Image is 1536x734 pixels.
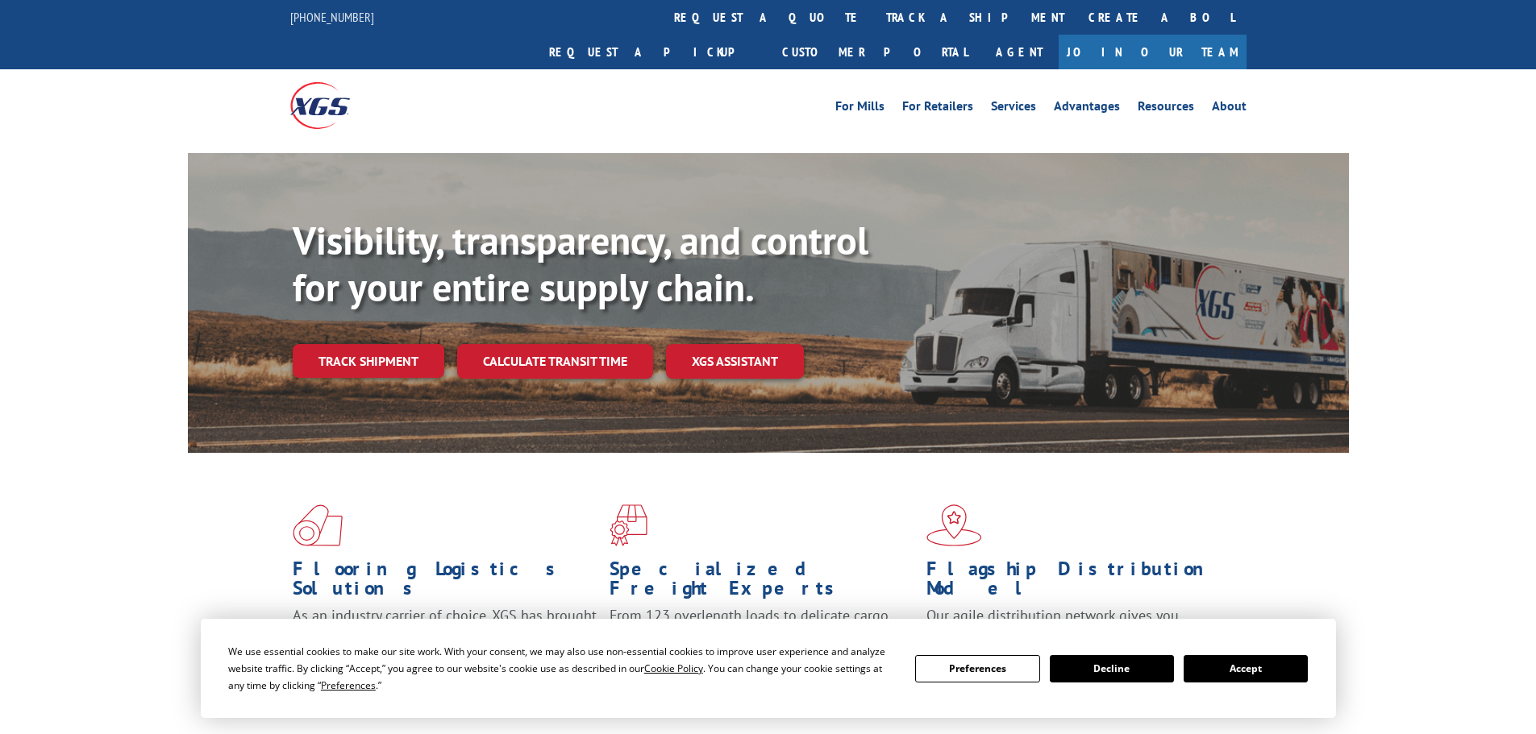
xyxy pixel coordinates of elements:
[610,559,914,606] h1: Specialized Freight Experts
[537,35,770,69] a: Request a pickup
[610,504,647,546] img: xgs-icon-focused-on-flooring-red
[457,344,653,379] a: Calculate transit time
[835,100,885,118] a: For Mills
[991,100,1036,118] a: Services
[293,504,343,546] img: xgs-icon-total-supply-chain-intelligence-red
[915,655,1039,682] button: Preferences
[293,559,597,606] h1: Flooring Logistics Solutions
[293,215,868,312] b: Visibility, transparency, and control for your entire supply chain.
[290,9,374,25] a: [PHONE_NUMBER]
[926,559,1231,606] h1: Flagship Distribution Model
[1184,655,1308,682] button: Accept
[926,606,1223,644] span: Our agile distribution network gives you nationwide inventory management on demand.
[902,100,973,118] a: For Retailers
[770,35,980,69] a: Customer Portal
[321,678,376,692] span: Preferences
[644,661,703,675] span: Cookie Policy
[610,606,914,678] p: From 123 overlength loads to delicate cargo, our experienced staff knows the best way to move you...
[228,643,896,694] div: We use essential cookies to make our site work. With your consent, we may also use non-essential ...
[293,344,444,378] a: Track shipment
[1054,100,1120,118] a: Advantages
[1059,35,1247,69] a: Join Our Team
[666,344,804,379] a: XGS ASSISTANT
[1138,100,1194,118] a: Resources
[926,504,982,546] img: xgs-icon-flagship-distribution-model-red
[980,35,1059,69] a: Agent
[293,606,597,663] span: As an industry carrier of choice, XGS has brought innovation and dedication to flooring logistics...
[1212,100,1247,118] a: About
[1050,655,1174,682] button: Decline
[201,619,1336,718] div: Cookie Consent Prompt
